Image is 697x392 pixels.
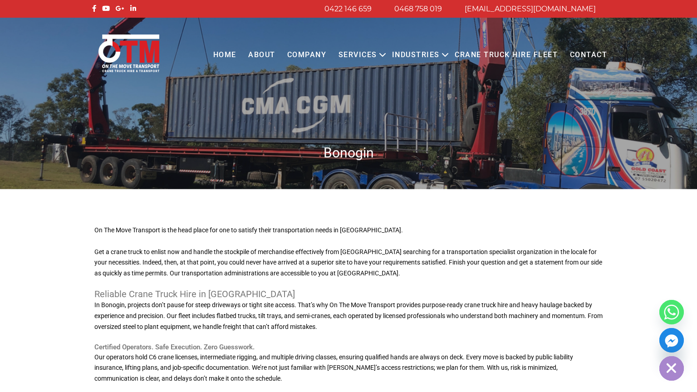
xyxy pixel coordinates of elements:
a: [EMAIL_ADDRESS][DOMAIN_NAME] [465,5,596,13]
a: Crane Truck Hire Fleet [449,43,564,68]
h1: Bonogin [90,144,607,162]
h3: Reliable Crane Truck Hire in [GEOGRAPHIC_DATA] [94,288,603,300]
a: 0422 146 659 [324,5,372,13]
a: Whatsapp [659,300,684,324]
p: Our operators hold C6 crane licenses, intermediate rigging, and multiple driving classes, ensurin... [94,352,603,384]
a: About [242,43,281,68]
a: Facebook_Messenger [659,328,684,353]
a: COMPANY [281,43,333,68]
a: Home [207,43,242,68]
p: In Bonogin, projects don’t pause for steep driveways or tight site access. That’s why On The Move... [94,300,603,332]
a: Industries [386,43,446,68]
a: Services [333,43,383,68]
img: Otmtransport [97,34,161,73]
p: Get a crane truck to enlist now and handle the stockpile of merchandise effectively from [GEOGRAP... [94,247,603,279]
a: Contact [564,43,613,68]
h4: Certified Operators. Safe Execution. Zero Guesswork. [94,343,603,352]
a: 0468 758 019 [394,5,442,13]
p: On The Move Transport is the head place for one to satisfy their transportation needs in [GEOGRAP... [94,225,603,236]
